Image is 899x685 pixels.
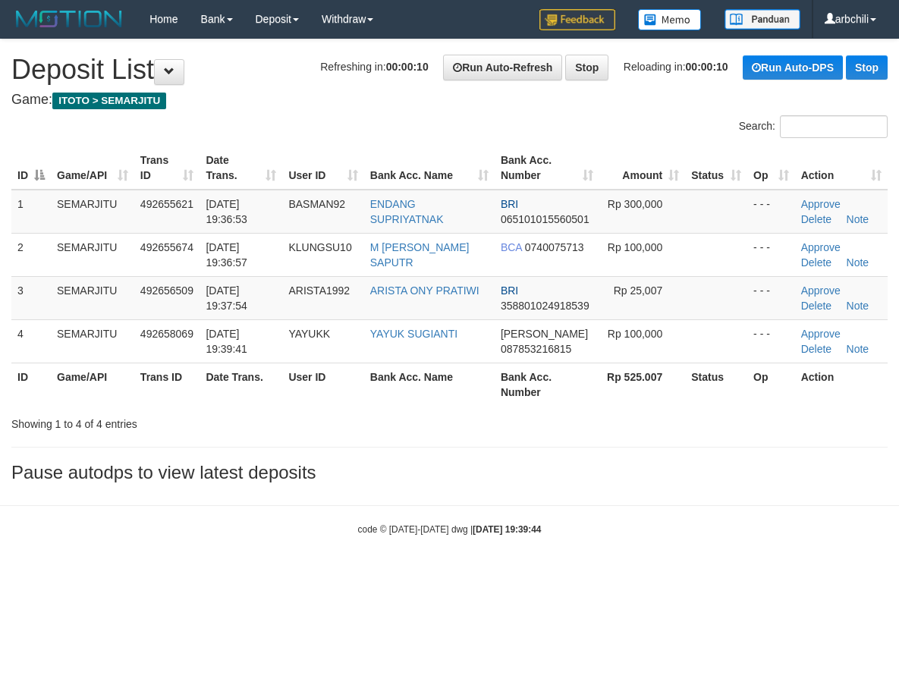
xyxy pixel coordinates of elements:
strong: 00:00:10 [386,61,429,73]
td: - - - [747,319,795,363]
span: KLUNGSU10 [288,241,351,253]
a: Stop [846,55,888,80]
span: BRI [501,284,518,297]
img: Button%20Memo.svg [638,9,702,30]
a: Run Auto-DPS [743,55,843,80]
span: YAYUKK [288,328,330,340]
span: Rp 100,000 [608,328,662,340]
span: Copy 065101015560501 to clipboard [501,213,589,225]
th: Amount: activate to sort column ascending [599,146,686,190]
a: YAYUK SUGIANTI [370,328,457,340]
strong: 00:00:10 [686,61,728,73]
a: Stop [565,55,608,80]
a: M [PERSON_NAME] SAPUTR [370,241,470,269]
span: ITOTO > SEMARJITU [52,93,166,109]
span: Rp 300,000 [608,198,662,210]
span: BASMAN92 [288,198,345,210]
h1: Deposit List [11,55,888,85]
td: SEMARJITU [51,319,134,363]
th: Trans ID: activate to sort column ascending [134,146,200,190]
a: Delete [801,256,831,269]
th: Date Trans.: activate to sort column ascending [200,146,282,190]
th: Date Trans. [200,363,282,406]
td: - - - [747,190,795,234]
a: Delete [801,343,831,355]
h3: Pause autodps to view latest deposits [11,463,888,482]
img: Feedback.jpg [539,9,615,30]
th: Op: activate to sort column ascending [747,146,795,190]
td: SEMARJITU [51,233,134,276]
span: [DATE] 19:36:57 [206,241,247,269]
span: BRI [501,198,518,210]
td: - - - [747,233,795,276]
td: 3 [11,276,51,319]
th: ID: activate to sort column descending [11,146,51,190]
span: 492655621 [140,198,193,210]
a: ARISTA ONY PRATIWI [370,284,479,297]
img: MOTION_logo.png [11,8,127,30]
span: Rp 100,000 [608,241,662,253]
label: Search: [739,115,888,138]
span: [DATE] 19:37:54 [206,284,247,312]
th: Bank Acc. Number [495,363,599,406]
th: Action [795,363,888,406]
th: User ID: activate to sort column ascending [282,146,363,190]
a: Note [847,213,869,225]
th: Rp 525.007 [599,363,686,406]
span: 492658069 [140,328,193,340]
th: Game/API: activate to sort column ascending [51,146,134,190]
span: Rp 25,007 [614,284,663,297]
th: Bank Acc. Name: activate to sort column ascending [364,146,495,190]
th: Status [685,363,747,406]
th: Bank Acc. Number: activate to sort column ascending [495,146,599,190]
td: 1 [11,190,51,234]
span: [DATE] 19:36:53 [206,198,247,225]
strong: [DATE] 19:39:44 [473,524,541,535]
th: ID [11,363,51,406]
a: ENDANG SUPRIYATNAK [370,198,444,225]
span: [PERSON_NAME] [501,328,588,340]
span: 492656509 [140,284,193,297]
td: 4 [11,319,51,363]
a: Run Auto-Refresh [443,55,562,80]
a: Note [847,343,869,355]
th: User ID [282,363,363,406]
a: Approve [801,198,841,210]
a: Approve [801,284,841,297]
span: Copy 0740075713 to clipboard [525,241,584,253]
a: Delete [801,300,831,312]
small: code © [DATE]-[DATE] dwg | [358,524,542,535]
span: 492655674 [140,241,193,253]
h4: Game: [11,93,888,108]
a: Approve [801,241,841,253]
span: BCA [501,241,522,253]
a: Approve [801,328,841,340]
span: Copy 358801024918539 to clipboard [501,300,589,312]
td: SEMARJITU [51,276,134,319]
span: [DATE] 19:39:41 [206,328,247,355]
th: Op [747,363,795,406]
input: Search: [780,115,888,138]
a: Delete [801,213,831,225]
td: - - - [747,276,795,319]
span: Copy 087853216815 to clipboard [501,343,571,355]
td: SEMARJITU [51,190,134,234]
span: ARISTA1992 [288,284,350,297]
th: Action: activate to sort column ascending [795,146,888,190]
th: Bank Acc. Name [364,363,495,406]
th: Status: activate to sort column ascending [685,146,747,190]
span: Reloading in: [624,61,728,73]
div: Showing 1 to 4 of 4 entries [11,410,363,432]
span: Refreshing in: [320,61,428,73]
img: panduan.png [725,9,800,30]
th: Trans ID [134,363,200,406]
a: Note [847,300,869,312]
th: Game/API [51,363,134,406]
td: 2 [11,233,51,276]
a: Note [847,256,869,269]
